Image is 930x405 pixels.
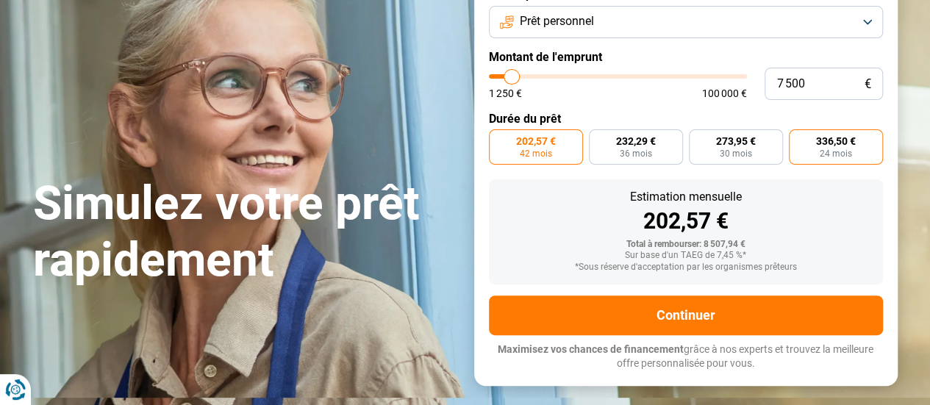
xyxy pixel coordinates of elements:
span: € [865,78,871,90]
span: 30 mois [720,149,752,158]
button: Continuer [489,295,883,335]
div: Sur base d'un TAEG de 7,45 %* [501,251,871,261]
span: 273,95 € [716,136,756,146]
span: 36 mois [620,149,652,158]
div: 202,57 € [501,210,871,232]
h1: Simulez votre prêt rapidement [33,176,457,289]
span: 100 000 € [702,88,747,98]
span: 336,50 € [816,136,856,146]
p: grâce à nos experts et trouvez la meilleure offre personnalisée pour vous. [489,343,883,371]
span: Prêt personnel [520,13,594,29]
span: 24 mois [820,149,852,158]
span: 1 250 € [489,88,522,98]
span: 202,57 € [516,136,556,146]
span: 232,29 € [616,136,656,146]
button: Prêt personnel [489,6,883,38]
label: Durée du prêt [489,112,883,126]
div: *Sous réserve d'acceptation par les organismes prêteurs [501,262,871,273]
label: Montant de l'emprunt [489,50,883,64]
div: Estimation mensuelle [501,191,871,203]
span: Maximisez vos chances de financement [498,343,684,355]
span: 42 mois [520,149,552,158]
div: Total à rembourser: 8 507,94 € [501,240,871,250]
